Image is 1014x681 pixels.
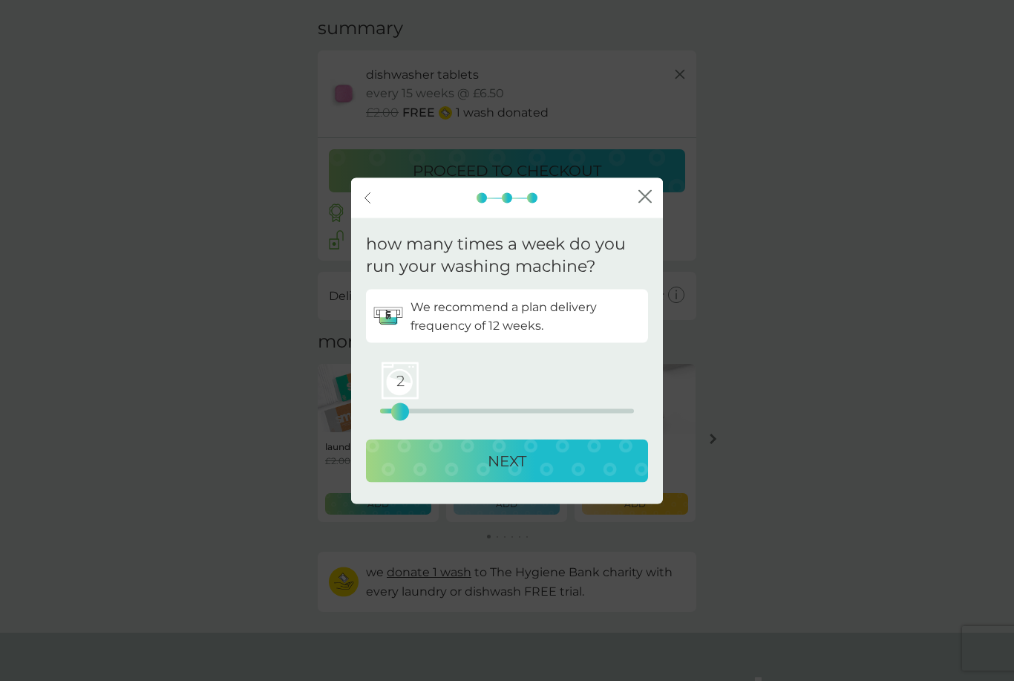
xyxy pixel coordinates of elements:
[488,449,526,473] p: NEXT
[366,440,648,483] button: NEXT
[382,362,419,400] span: 2
[638,190,652,206] button: close
[366,232,648,278] p: how many times a week do you run your washing machine?
[410,297,641,335] p: We recommend a plan delivery frequency of 12 weeks.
